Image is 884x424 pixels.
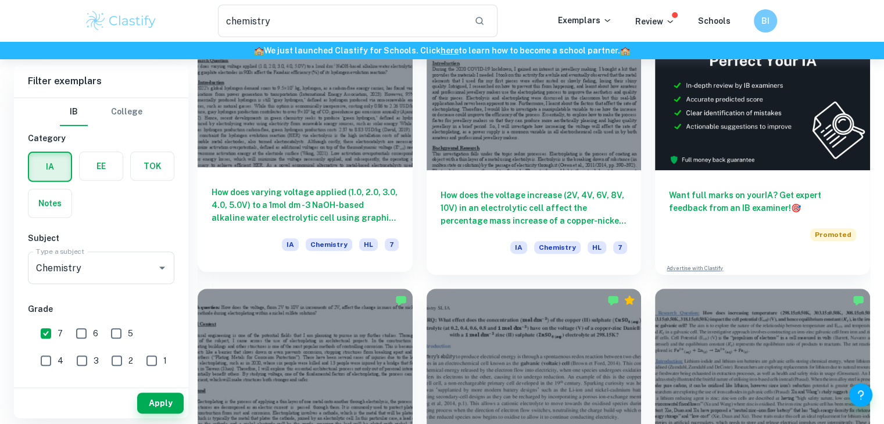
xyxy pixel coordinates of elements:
[427,9,642,275] a: How does the voltage increase (2V, 4V, 6V, 8V, 10V) in an electrolytic cell affect the percentage...
[128,327,133,340] span: 5
[93,327,98,340] span: 6
[613,241,627,254] span: 7
[154,260,170,276] button: Open
[669,189,856,214] h6: Want full marks on your IA ? Get expert feedback from an IB examiner!
[28,132,174,145] h6: Category
[655,9,870,275] a: Want full marks on yourIA? Get expert feedback from an IB examiner!PromotedAdvertise with Clastify
[510,241,527,254] span: IA
[198,9,413,275] a: How does varying voltage applied (1.0, 2.0, 3.0, 4.0, 5.0V) to a 1mol dm -3 NaOH-based alkaline w...
[791,203,801,213] span: 🎯
[94,354,99,367] span: 3
[754,9,777,33] button: BI
[588,241,606,254] span: HL
[60,98,88,126] button: IB
[534,241,581,254] span: Chemistry
[29,153,71,181] button: IA
[84,9,158,33] img: Clastify logo
[14,65,188,98] h6: Filter exemplars
[131,152,174,180] button: TOK
[111,98,142,126] button: College
[607,294,619,306] img: Marked
[385,238,399,251] span: 7
[758,15,772,27] h6: BI
[624,294,635,306] div: Premium
[667,264,723,272] a: Advertise with Clastify
[80,152,123,180] button: EE
[163,354,167,367] span: 1
[2,44,882,57] h6: We just launched Clastify for Schools. Click to learn how to become a school partner.
[60,98,142,126] div: Filter type choice
[635,15,675,28] p: Review
[558,14,612,27] p: Exemplars
[58,327,63,340] span: 7
[28,232,174,245] h6: Subject
[58,354,63,367] span: 4
[698,16,731,26] a: Schools
[28,189,71,217] button: Notes
[853,294,864,306] img: Marked
[254,46,264,55] span: 🏫
[306,238,352,251] span: Chemistry
[441,189,628,227] h6: How does the voltage increase (2V, 4V, 6V, 8V, 10V) in an electrolytic cell affect the percentage...
[137,393,184,414] button: Apply
[395,294,407,306] img: Marked
[212,186,399,224] h6: How does varying voltage applied (1.0, 2.0, 3.0, 4.0, 5.0V) to a 1mol dm -3 NaOH-based alkaline w...
[441,46,459,55] a: here
[282,238,299,251] span: IA
[218,5,466,37] input: Search for any exemplars...
[359,238,378,251] span: HL
[810,228,856,241] span: Promoted
[36,246,84,256] label: Type a subject
[655,9,870,170] img: Thumbnail
[28,303,174,315] h6: Grade
[849,383,872,407] button: Help and Feedback
[620,46,630,55] span: 🏫
[128,354,133,367] span: 2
